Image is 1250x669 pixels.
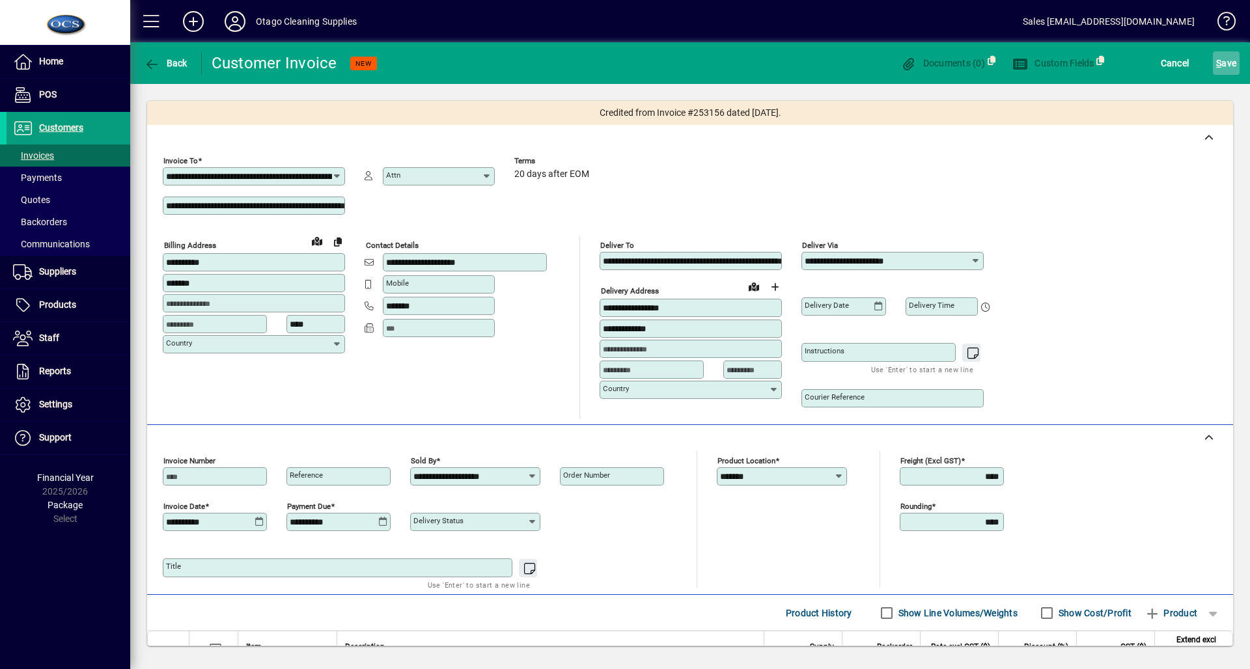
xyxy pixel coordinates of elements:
[163,156,198,165] mat-label: Invoice To
[1009,51,1098,75] button: Custom Fields
[7,167,130,189] a: Payments
[909,301,954,310] mat-label: Delivery time
[7,422,130,454] a: Support
[39,122,83,133] span: Customers
[900,502,932,511] mat-label: Rounding
[7,389,130,421] a: Settings
[355,59,372,68] span: NEW
[764,277,785,297] button: Choose address
[13,150,54,161] span: Invoices
[1024,640,1068,654] span: Discount (%)
[1120,640,1146,654] span: GST ($)
[717,456,775,465] mat-label: Product location
[37,472,94,483] span: Financial Year
[411,456,436,465] mat-label: Sold by
[39,333,59,343] span: Staff
[428,577,530,592] mat-hint: Use 'Enter' to start a new line
[871,362,973,377] mat-hint: Use 'Enter' to start a new line
[7,355,130,388] a: Reports
[805,346,844,355] mat-label: Instructions
[7,79,130,111] a: POS
[7,233,130,255] a: Communications
[600,241,634,250] mat-label: Deliver To
[1161,53,1189,74] span: Cancel
[1208,3,1234,45] a: Knowledge Base
[39,89,57,100] span: POS
[514,157,592,165] span: Terms
[877,640,912,654] span: Backorder
[7,211,130,233] a: Backorders
[563,471,610,480] mat-label: Order number
[413,516,464,525] mat-label: Delivery status
[141,51,191,75] button: Back
[214,10,256,33] button: Profile
[166,562,181,571] mat-label: Title
[144,58,187,68] span: Back
[39,432,72,443] span: Support
[1213,51,1240,75] button: Save
[1145,603,1197,623] span: Product
[345,640,385,654] span: Description
[7,189,130,211] a: Quotes
[13,195,50,205] span: Quotes
[810,640,834,654] span: Supply
[7,144,130,167] a: Invoices
[1158,51,1193,75] button: Cancel
[743,276,764,297] a: View on map
[1138,601,1204,625] button: Product
[39,266,76,277] span: Suppliers
[514,169,589,180] span: 20 days after EOM
[1023,11,1195,32] div: Sales [EMAIL_ADDRESS][DOMAIN_NAME]
[256,11,357,32] div: Otago Cleaning Supplies
[1056,607,1132,620] label: Show Cost/Profit
[1012,58,1094,68] span: Custom Fields
[163,502,205,511] mat-label: Invoice date
[246,640,262,654] span: Item
[900,456,961,465] mat-label: Freight (excl GST)
[386,279,409,288] mat-label: Mobile
[1216,53,1236,74] span: ave
[163,456,215,465] mat-label: Invoice number
[1163,633,1216,661] span: Extend excl GST ($)
[290,471,323,480] mat-label: Reference
[7,322,130,355] a: Staff
[39,299,76,310] span: Products
[7,256,130,288] a: Suppliers
[327,231,348,252] button: Copy to Delivery address
[900,58,985,68] span: Documents (0)
[386,171,400,180] mat-label: Attn
[287,502,331,511] mat-label: Payment due
[13,172,62,183] span: Payments
[307,230,327,251] a: View on map
[48,500,83,510] span: Package
[13,217,67,227] span: Backorders
[786,603,852,623] span: Product History
[896,607,1018,620] label: Show Line Volumes/Weights
[39,366,71,376] span: Reports
[600,106,781,120] span: Credited from Invoice #253156 dated [DATE].
[931,640,990,654] span: Rate excl GST ($)
[805,301,849,310] mat-label: Delivery date
[7,289,130,321] a: Products
[212,53,337,74] div: Customer Invoice
[802,241,838,250] mat-label: Deliver via
[166,338,192,348] mat-label: Country
[13,239,90,249] span: Communications
[603,384,629,393] mat-label: Country
[173,10,214,33] button: Add
[39,56,63,66] span: Home
[7,46,130,78] a: Home
[130,51,202,75] app-page-header-button: Back
[897,51,988,75] button: Documents (0)
[781,601,857,625] button: Product History
[1216,58,1221,68] span: S
[39,399,72,409] span: Settings
[805,392,865,402] mat-label: Courier Reference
